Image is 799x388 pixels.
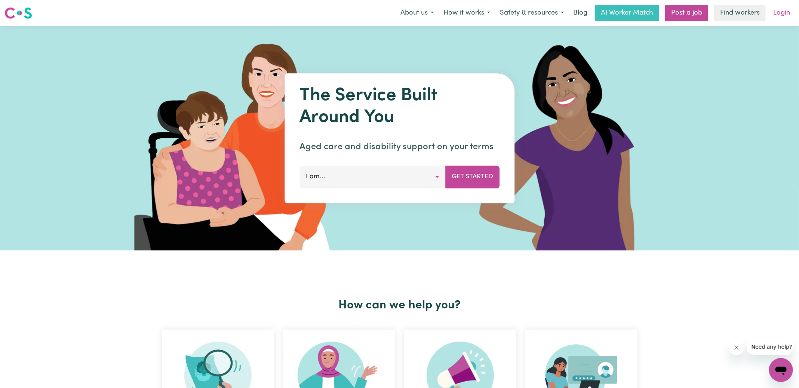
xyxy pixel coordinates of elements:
[665,5,708,21] a: Post a job
[729,340,744,355] iframe: Close message
[396,5,439,21] button: About us
[769,5,795,21] a: Login
[769,358,793,382] iframe: Button to launch messaging window
[4,4,32,22] a: Careseekers logo
[299,85,500,128] h1: The Service Built Around You
[595,5,659,21] a: AI Worker Match
[747,339,793,355] iframe: Message from company
[299,140,500,154] p: Aged care and disability support on your terms
[495,5,569,21] button: Safety & resources
[4,6,32,20] img: Careseekers logo
[439,5,495,21] button: How it works
[445,166,500,188] button: Get Started
[569,5,592,21] a: Blog
[299,166,446,188] button: I am...
[714,5,766,21] a: Find workers
[157,298,642,312] h2: How can we help you?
